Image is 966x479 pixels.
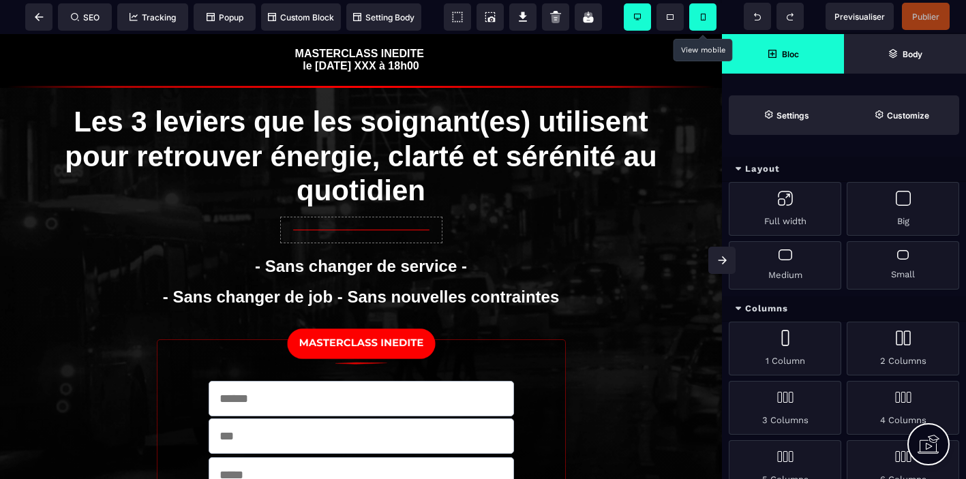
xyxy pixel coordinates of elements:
span: Preview [826,3,894,30]
span: SEO [71,12,100,22]
strong: Customize [887,110,929,121]
div: Medium [729,241,841,290]
span: View components [444,3,471,31]
span: Open Style Manager [844,95,959,135]
div: 3 Columns [729,381,841,435]
div: Full width [729,182,841,236]
h1: - Sans changer de service - - Sans changer de job - Sans nouvelles contraintes [65,210,658,285]
img: 204faf8e3ea6a26df9b9b1147ecb76f0_BONUS_OFFERTS.png [276,285,447,334]
div: Small [847,241,959,290]
div: 1 Column [729,322,841,375]
strong: Bloc [782,49,799,59]
span: Publier [912,12,939,22]
span: Screenshot [477,3,504,31]
strong: Body [903,49,922,59]
span: Previsualiser [834,12,885,22]
div: 2 Columns [847,322,959,375]
span: Setting Body [353,12,414,22]
div: Columns [722,296,966,322]
span: Popup [207,12,243,22]
span: Settings [729,95,844,135]
div: Layout [722,157,966,182]
text: MASTERCLASS INEDITE le [DATE] XXX à 18h00 [10,10,712,42]
span: Open Blocks [722,34,844,74]
h1: Les 3 leviers que les soignant(es) utilisent pour retrouver énergie, clarté et sérénité au quotidien [65,64,658,181]
div: Big [847,182,959,236]
span: Tracking [130,12,176,22]
strong: Settings [776,110,809,121]
div: 4 Columns [847,381,959,435]
span: Open Layer Manager [844,34,966,74]
span: Custom Block [268,12,334,22]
